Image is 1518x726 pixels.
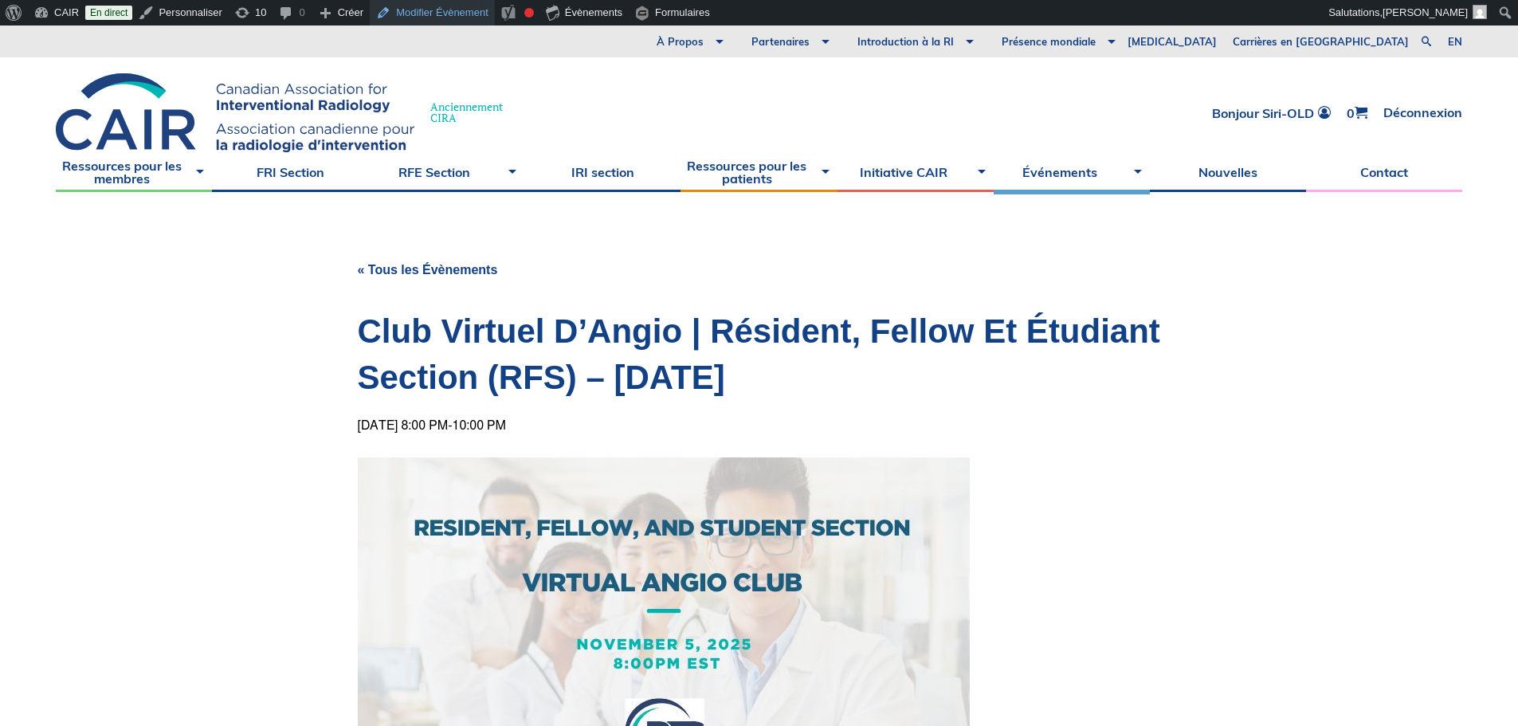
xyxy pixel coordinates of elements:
span: 10:00 PM [453,419,507,432]
a: IRI section [524,152,681,192]
a: Déconnexion [1383,106,1462,120]
a: Initiative CAIR [837,152,994,192]
a: Bonjour Siri-OLD [1212,106,1331,120]
img: CIRA [56,73,414,152]
div: - [358,419,507,432]
a: Introduction à la RI [834,26,978,57]
span: [DATE] 8:00 PM [358,419,449,432]
div: Focus keyphrase not set [524,8,534,18]
span: [PERSON_NAME] [1383,6,1468,18]
a: 0 [1347,106,1367,120]
a: Contact [1306,152,1462,192]
a: Présence mondiale [978,26,1120,57]
a: Partenaires [728,26,834,57]
a: FRI Section [212,152,368,192]
a: Ressources pour les membres [56,152,212,192]
a: En direct [85,6,132,20]
a: À Propos [633,26,728,57]
a: Carrières en [GEOGRAPHIC_DATA] [1225,26,1417,57]
a: RFE Section [368,152,524,192]
h1: Club Virtuel D’Angio | Résident, Fellow Et Étudiant Section (RFS) – [DATE] [358,308,1161,401]
a: Ressources pour les patients [681,152,837,192]
a: [MEDICAL_DATA] [1120,26,1225,57]
a: AnciennementCIRA [56,73,519,152]
a: en [1448,37,1462,47]
a: Événements [994,152,1150,192]
a: « Tous les Évènements [358,263,498,277]
a: Nouvelles [1150,152,1306,192]
span: Anciennement CIRA [430,101,503,124]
